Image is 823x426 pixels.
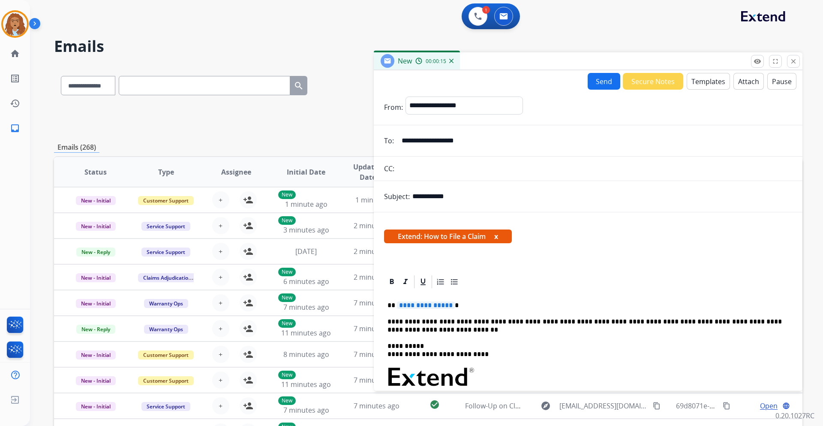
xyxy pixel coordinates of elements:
p: CC: [384,163,394,174]
span: 1 minute ago [355,195,398,205]
mat-icon: person_add [243,246,253,257]
span: Claims Adjudication [138,273,197,282]
span: 11 minutes ago [281,328,331,338]
span: New - Initial [76,376,116,385]
p: Subject: [384,191,410,202]
button: + [212,320,229,337]
span: Service Support [141,222,190,231]
span: New - Initial [76,273,116,282]
span: New - Reply [76,325,115,334]
span: Updated Date [348,162,387,182]
mat-icon: person_add [243,401,253,411]
mat-icon: remove_red_eye [754,57,761,65]
span: Assignee [221,167,251,177]
button: Templates [687,73,730,90]
div: Bullet List [448,275,461,288]
span: 2 minutes ago [354,272,399,282]
p: New [278,293,296,302]
mat-icon: inbox [10,123,20,133]
mat-icon: home [10,48,20,59]
span: New - Initial [76,402,116,411]
button: + [212,397,229,414]
mat-icon: person_add [243,195,253,205]
p: To: [384,136,394,146]
span: Open [760,401,778,411]
span: + [219,323,222,334]
mat-icon: language [782,402,790,410]
img: avatar [3,12,27,36]
span: Initial Date [287,167,325,177]
span: Customer Support [138,350,194,360]
mat-icon: list_alt [10,73,20,84]
span: + [219,298,222,308]
mat-icon: person_add [243,221,253,231]
button: + [212,243,229,260]
mat-icon: explore [541,401,551,411]
span: + [219,401,222,411]
mat-icon: history [10,98,20,109]
button: Attach [733,73,764,90]
mat-icon: person_add [243,323,253,334]
span: New - Initial [76,299,116,308]
span: 7 minutes ago [354,324,399,333]
span: New - Initial [76,350,116,360]
span: 8 minutes ago [283,350,329,359]
span: New - Initial [76,196,116,205]
span: [DATE] [295,247,317,256]
span: 69d8071e-acd4-4060-84d0-ed63276d6c7f [676,401,808,411]
span: New - Reply [76,248,115,257]
span: [EMAIL_ADDRESS][DOMAIN_NAME] [559,401,648,411]
span: Warranty Ops [144,325,188,334]
span: 7 minutes ago [354,375,399,385]
button: + [212,294,229,311]
span: New - Initial [76,222,116,231]
div: Underline [417,275,430,288]
span: 6 minutes ago [283,277,329,286]
span: 11 minutes ago [281,380,331,389]
button: + [212,346,229,363]
span: Type [158,167,174,177]
span: Customer Support [138,196,194,205]
p: New [278,216,296,225]
span: 7 minutes ago [354,350,399,359]
span: Customer Support [138,376,194,385]
span: New [398,56,412,66]
span: Status [84,167,107,177]
div: Italic [399,275,412,288]
p: Emails (268) [54,142,99,153]
button: + [212,191,229,208]
div: Bold [385,275,398,288]
mat-icon: person_add [243,298,253,308]
mat-icon: check_circle [430,399,440,410]
mat-icon: person_add [243,272,253,282]
span: Service Support [141,248,190,257]
span: 1 minute ago [285,199,327,209]
p: New [278,371,296,379]
span: + [219,221,222,231]
p: New [278,268,296,276]
span: Warranty Ops [144,299,188,308]
div: Ordered List [434,275,447,288]
span: 7 minutes ago [354,298,399,308]
span: + [219,272,222,282]
mat-icon: search [294,81,304,91]
span: + [219,349,222,360]
span: 7 minutes ago [283,302,329,312]
mat-icon: person_add [243,349,253,360]
p: From: [384,102,403,112]
button: + [212,372,229,389]
button: Secure Notes [623,73,683,90]
span: 7 minutes ago [354,401,399,411]
span: 7 minutes ago [283,405,329,415]
mat-icon: person_add [243,375,253,385]
button: Pause [767,73,796,90]
button: + [212,217,229,234]
span: 2 minutes ago [354,247,399,256]
span: + [219,195,222,205]
p: New [278,319,296,328]
span: Extend: How to File a Claim [384,230,512,243]
span: 3 minutes ago [283,225,329,235]
span: 00:00:15 [426,58,446,65]
mat-icon: content_copy [653,402,661,410]
div: 1 [482,6,490,14]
